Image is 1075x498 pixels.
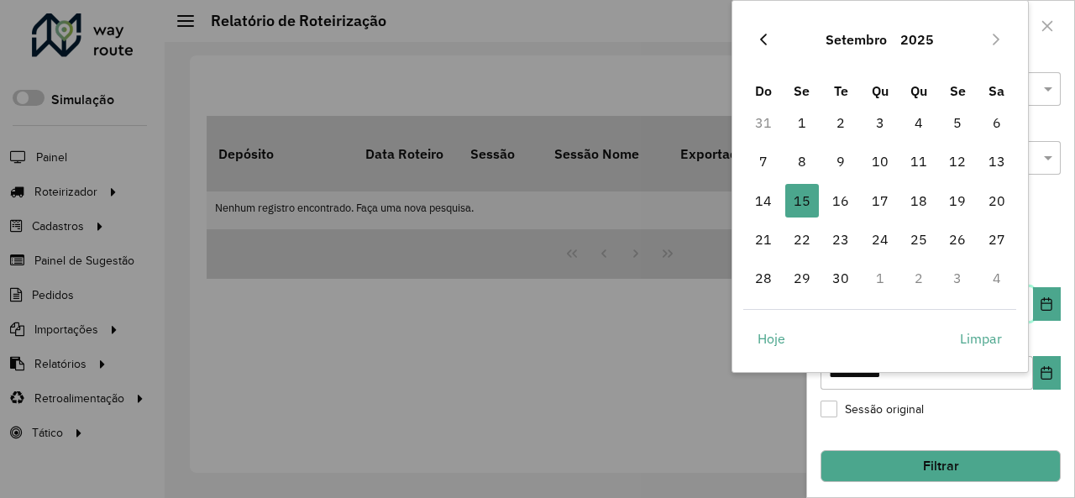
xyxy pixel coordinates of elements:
[910,82,927,99] span: Qu
[860,103,899,142] td: 3
[899,142,938,181] td: 11
[980,106,1014,139] span: 6
[821,103,860,142] td: 2
[938,220,977,259] td: 26
[785,261,819,295] span: 29
[747,261,780,295] span: 28
[941,184,974,218] span: 19
[743,322,800,355] button: Hoje
[821,220,860,259] td: 23
[980,184,1014,218] span: 20
[743,220,782,259] td: 21
[783,142,821,181] td: 8
[821,401,924,418] label: Sessão original
[978,142,1016,181] td: 13
[978,103,1016,142] td: 6
[902,144,936,178] span: 11
[824,144,857,178] span: 9
[783,103,821,142] td: 1
[938,181,977,220] td: 19
[988,82,1004,99] span: Sa
[743,103,782,142] td: 31
[938,103,977,142] td: 5
[819,19,894,60] button: Choose Month
[794,82,810,99] span: Se
[821,181,860,220] td: 16
[946,322,1016,355] button: Limpar
[938,259,977,297] td: 3
[960,328,1002,349] span: Limpar
[783,259,821,297] td: 29
[860,181,899,220] td: 17
[755,82,772,99] span: Do
[902,184,936,218] span: 18
[834,82,848,99] span: Te
[1033,356,1061,390] button: Choose Date
[824,106,857,139] span: 2
[821,142,860,181] td: 9
[894,19,941,60] button: Choose Year
[747,144,780,178] span: 7
[747,223,780,256] span: 21
[860,220,899,259] td: 24
[899,103,938,142] td: 4
[941,106,974,139] span: 5
[743,181,782,220] td: 14
[941,144,974,178] span: 12
[863,223,897,256] span: 24
[743,142,782,181] td: 7
[860,259,899,297] td: 1
[938,142,977,181] td: 12
[824,223,857,256] span: 23
[821,259,860,297] td: 30
[978,181,1016,220] td: 20
[863,184,897,218] span: 17
[980,144,1014,178] span: 13
[785,223,819,256] span: 22
[899,220,938,259] td: 25
[872,82,889,99] span: Qu
[824,184,857,218] span: 16
[902,106,936,139] span: 4
[758,328,785,349] span: Hoje
[783,220,821,259] td: 22
[1033,287,1061,321] button: Choose Date
[899,181,938,220] td: 18
[899,259,938,297] td: 2
[785,184,819,218] span: 15
[747,184,780,218] span: 14
[824,261,857,295] span: 30
[743,259,782,297] td: 28
[860,142,899,181] td: 10
[983,26,1009,53] button: Next Month
[821,450,1061,482] button: Filtrar
[863,106,897,139] span: 3
[785,106,819,139] span: 1
[950,82,966,99] span: Se
[941,223,974,256] span: 26
[978,259,1016,297] td: 4
[750,26,777,53] button: Previous Month
[785,144,819,178] span: 8
[783,181,821,220] td: 15
[863,144,897,178] span: 10
[978,220,1016,259] td: 27
[902,223,936,256] span: 25
[980,223,1014,256] span: 27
